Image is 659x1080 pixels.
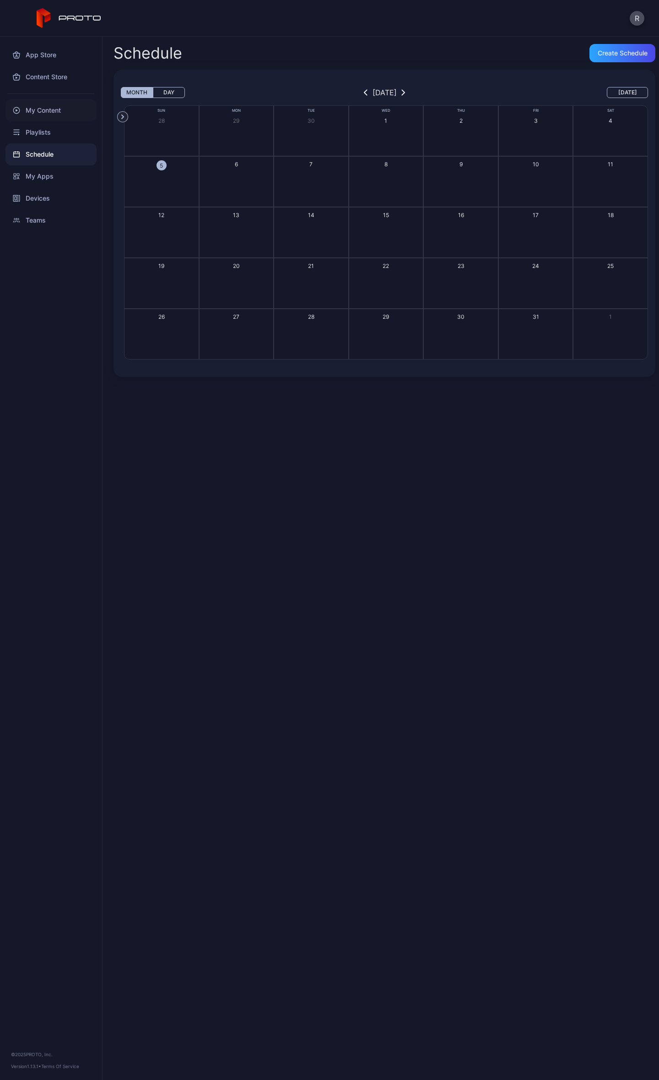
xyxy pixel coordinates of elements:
[373,87,397,98] div: [DATE]
[233,211,239,219] div: 13
[573,258,648,309] button: 25
[608,211,614,219] div: 18
[609,117,612,125] div: 4
[233,117,239,125] div: 29
[498,258,573,309] button: 24
[349,105,424,156] button: 1
[308,211,314,219] div: 14
[41,1064,79,1069] a: Terms Of Service
[423,156,498,207] button: 9
[349,309,424,360] button: 29
[233,313,239,321] div: 27
[498,108,573,114] div: Fri
[423,105,498,156] button: 2
[199,105,274,156] button: 29
[124,258,199,309] button: 19
[534,117,538,125] div: 3
[573,105,648,156] button: 4
[5,44,97,66] a: App Store
[5,187,97,209] a: Devices
[5,165,97,187] a: My Apps
[113,45,182,61] h2: Schedule
[309,160,313,168] div: 7
[274,258,349,309] button: 21
[532,262,539,270] div: 24
[607,262,614,270] div: 25
[11,1051,91,1058] div: © 2025 PROTO, Inc.
[124,309,199,360] button: 26
[607,87,648,98] button: [DATE]
[199,108,274,114] div: Mon
[5,143,97,165] a: Schedule
[458,262,465,270] div: 23
[423,108,498,114] div: Thu
[383,262,389,270] div: 22
[124,156,199,207] button: 5
[5,99,97,121] a: My Content
[199,258,274,309] button: 20
[199,309,274,360] button: 27
[235,160,238,168] div: 6
[157,160,167,170] div: 5
[199,207,274,258] button: 13
[573,108,648,114] div: Sat
[308,313,314,321] div: 28
[383,211,389,219] div: 15
[349,156,424,207] button: 8
[498,156,573,207] button: 10
[121,87,153,98] button: Month
[124,207,199,258] button: 12
[589,44,655,62] button: Create Schedule
[349,108,424,114] div: Wed
[199,156,274,207] button: 6
[124,105,199,156] button: 28
[158,313,165,321] div: 26
[609,313,612,321] div: 1
[458,211,464,219] div: 16
[5,66,97,88] a: Content Store
[274,108,349,114] div: Tue
[498,105,573,156] button: 3
[630,11,644,26] button: R
[274,309,349,360] button: 28
[608,160,613,168] div: 11
[533,211,539,219] div: 17
[383,313,389,321] div: 29
[573,156,648,207] button: 11
[274,156,349,207] button: 7
[274,105,349,156] button: 30
[274,207,349,258] button: 14
[423,309,498,360] button: 30
[308,117,315,125] div: 30
[349,207,424,258] button: 15
[5,209,97,231] a: Teams
[498,207,573,258] button: 17
[533,313,539,321] div: 31
[153,87,185,98] button: Day
[573,309,648,360] button: 1
[308,262,314,270] div: 21
[573,207,648,258] button: 18
[158,262,164,270] div: 19
[423,207,498,258] button: 16
[5,121,97,143] a: Playlists
[11,1064,41,1069] span: Version 1.13.1 •
[384,117,387,125] div: 1
[459,160,463,168] div: 9
[498,309,573,360] button: 31
[349,258,424,309] button: 22
[384,160,388,168] div: 8
[158,211,164,219] div: 12
[233,262,240,270] div: 20
[423,258,498,309] button: 23
[158,117,165,125] div: 28
[533,160,539,168] div: 10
